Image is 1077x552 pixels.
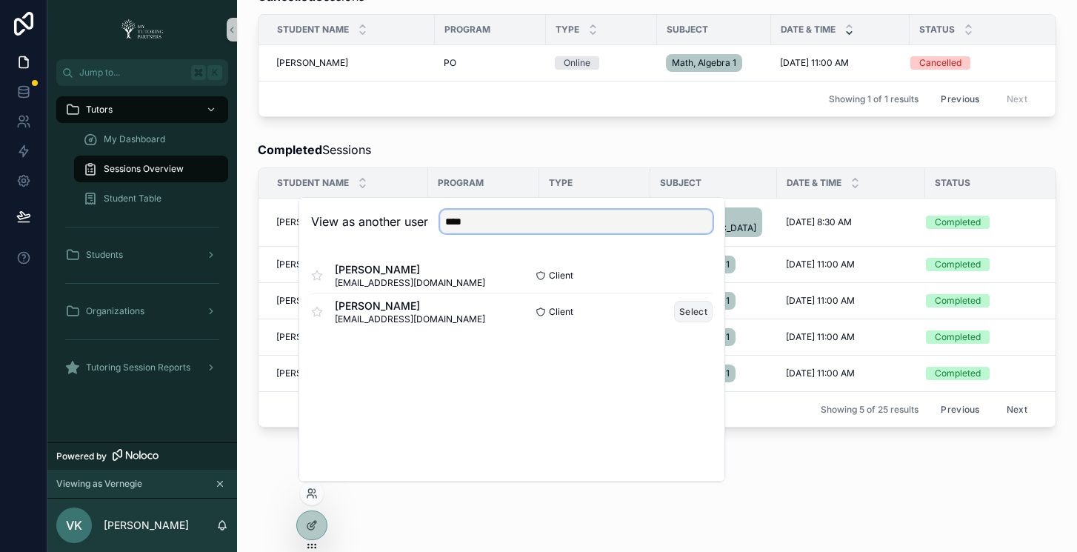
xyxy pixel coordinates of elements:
[277,177,349,189] span: Student Name
[335,262,485,277] span: [PERSON_NAME]
[926,216,1067,229] a: Completed
[66,516,82,534] span: VK
[311,213,428,230] h2: View as another user
[672,57,736,69] span: Math, Algebra 1
[444,57,456,69] span: PO
[935,367,981,380] div: Completed
[926,330,1067,344] a: Completed
[660,177,701,189] span: Subject
[276,57,348,69] span: [PERSON_NAME]
[674,301,713,322] button: Select
[786,295,855,307] span: [DATE] 11:00 AM
[786,368,855,379] span: [DATE] 11:00 AM
[104,518,189,533] p: [PERSON_NAME]
[919,24,955,36] span: Status
[549,177,573,189] span: Type
[276,295,419,307] a: [PERSON_NAME]
[258,141,371,159] span: Sessions
[56,242,228,268] a: Students
[335,313,485,325] span: [EMAIL_ADDRESS][DOMAIN_NAME]
[786,368,916,379] a: [DATE] 11:00 AM
[786,331,916,343] a: [DATE] 11:00 AM
[79,67,185,79] span: Jump to...
[276,368,348,379] span: [PERSON_NAME]
[444,24,490,36] span: Program
[781,24,836,36] span: Date & Time
[104,193,161,204] span: Student Table
[47,86,237,400] div: scrollable content
[935,258,981,271] div: Completed
[209,67,221,79] span: K
[258,142,322,157] strong: Completed
[276,331,419,343] a: [PERSON_NAME]
[926,294,1067,307] a: Completed
[74,185,228,212] a: Student Table
[56,354,228,381] a: Tutoring Session Reports
[549,306,573,318] span: Client
[56,298,228,325] a: Organizations
[104,133,165,145] span: My Dashboard
[786,295,916,307] a: [DATE] 11:00 AM
[786,331,855,343] span: [DATE] 11:00 AM
[919,56,961,70] div: Cancelled
[116,18,168,41] img: App logo
[276,331,348,343] span: [PERSON_NAME]
[667,24,708,36] span: Subject
[549,270,573,282] span: Client
[74,156,228,182] a: Sessions Overview
[56,450,107,462] span: Powered by
[86,104,113,116] span: Tutors
[821,404,918,416] span: Showing 5 of 25 results
[786,216,916,228] a: [DATE] 8:30 AM
[786,259,855,270] span: [DATE] 11:00 AM
[926,258,1067,271] a: Completed
[276,368,419,379] a: [PERSON_NAME]
[438,177,484,189] span: Program
[786,216,852,228] span: [DATE] 8:30 AM
[935,177,970,189] span: Status
[74,126,228,153] a: My Dashboard
[996,398,1038,421] button: Next
[104,163,184,175] span: Sessions Overview
[86,305,144,317] span: Organizations
[277,24,349,36] span: Student Name
[335,277,485,289] span: [EMAIL_ADDRESS][DOMAIN_NAME]
[829,93,918,105] span: Showing 1 of 1 results
[930,87,990,110] button: Previous
[276,216,419,228] a: [PERSON_NAME]
[926,367,1067,380] a: Completed
[86,362,190,373] span: Tutoring Session Reports
[56,96,228,123] a: Tutors
[935,294,981,307] div: Completed
[276,259,419,270] a: [PERSON_NAME]
[930,398,990,421] button: Previous
[86,249,123,261] span: Students
[556,24,579,36] span: Type
[935,216,981,229] div: Completed
[935,330,981,344] div: Completed
[335,299,485,313] span: [PERSON_NAME]
[56,478,142,490] span: Viewing as Vernegie
[56,59,228,86] button: Jump to...K
[786,259,916,270] a: [DATE] 11:00 AM
[780,57,849,69] span: [DATE] 11:00 AM
[276,259,348,270] span: [PERSON_NAME]
[276,216,348,228] span: [PERSON_NAME]
[47,442,237,470] a: Powered by
[276,295,348,307] span: [PERSON_NAME]
[564,56,590,70] div: Online
[787,177,841,189] span: Date & Time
